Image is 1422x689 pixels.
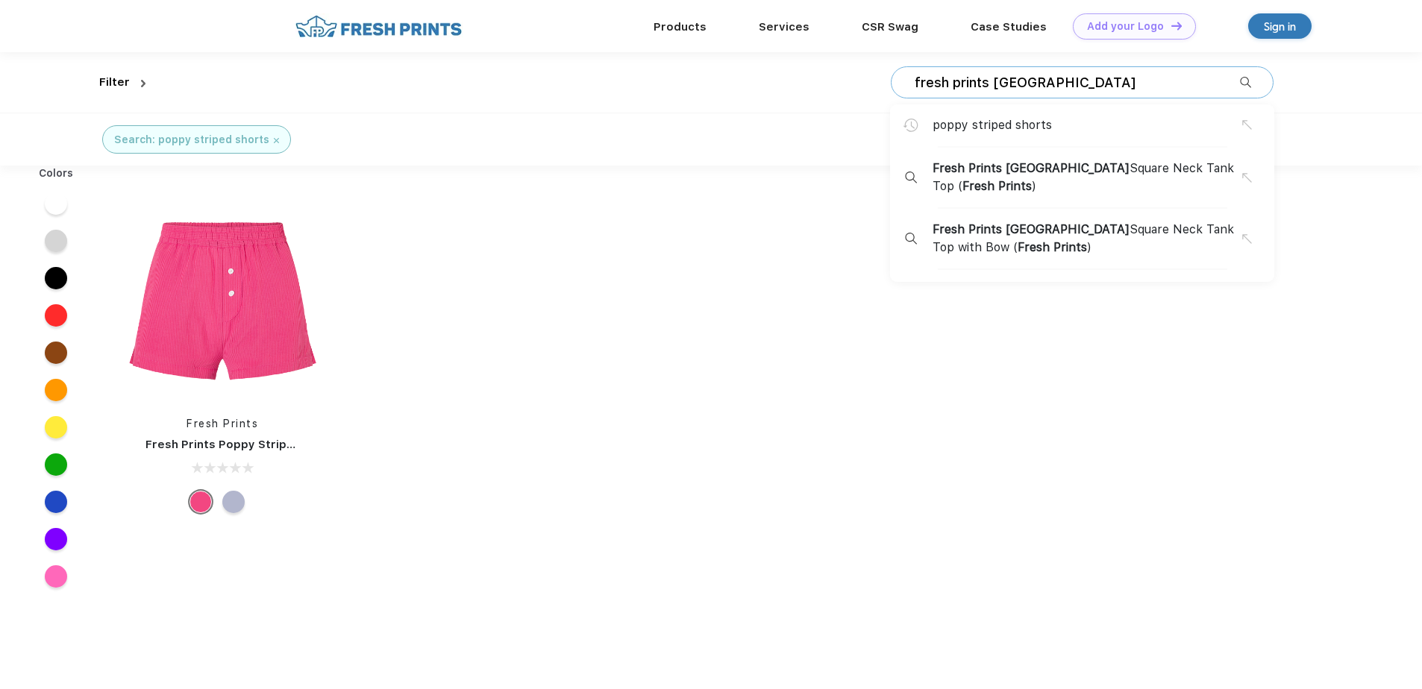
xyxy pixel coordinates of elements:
[998,179,1032,193] span: Prints
[933,160,1242,195] span: Square Neck Tank Top ( )
[933,221,1242,257] span: Square Neck Tank Top with Bow ( )
[1006,161,1130,175] span: [GEOGRAPHIC_DATA]
[905,172,917,183] img: desktop_search_2.svg
[1240,77,1251,88] img: desktop_search_2.svg
[291,13,466,40] img: fo%20logo%202.webp
[1053,240,1087,254] span: Prints
[1248,13,1312,39] a: Sign in
[933,161,965,175] span: Fresh
[1242,234,1252,244] img: copy_suggestion.svg
[274,138,279,143] img: filter_cancel.svg
[903,119,918,132] img: search_history.svg
[99,74,130,91] div: Filter
[1264,18,1296,35] div: Sign in
[190,491,212,513] div: Cherry Stripes
[1171,22,1182,30] img: DT
[1006,222,1130,236] span: [GEOGRAPHIC_DATA]
[1242,120,1252,130] img: copy_suggestion.svg
[913,75,1240,91] input: Search products for brands, styles, seasons etc...
[1242,173,1252,183] img: copy_suggestion.svg
[905,233,917,245] img: desktop_search_2.svg
[28,166,85,181] div: Colors
[968,222,1002,236] span: Prints
[145,438,343,451] a: Fresh Prints Poppy Striped Shorts
[933,116,1052,134] span: poppy striped shorts
[141,80,145,87] img: dropdown.png
[222,491,245,513] div: Blue Stripes
[1018,240,1050,254] span: Fresh
[654,20,707,34] a: Products
[968,161,1002,175] span: Prints
[123,203,322,401] img: func=resize&h=266
[933,222,965,236] span: Fresh
[962,179,995,193] span: Fresh
[1087,20,1164,33] div: Add your Logo
[114,132,269,148] div: Search: poppy striped shorts
[187,418,258,430] a: Fresh Prints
